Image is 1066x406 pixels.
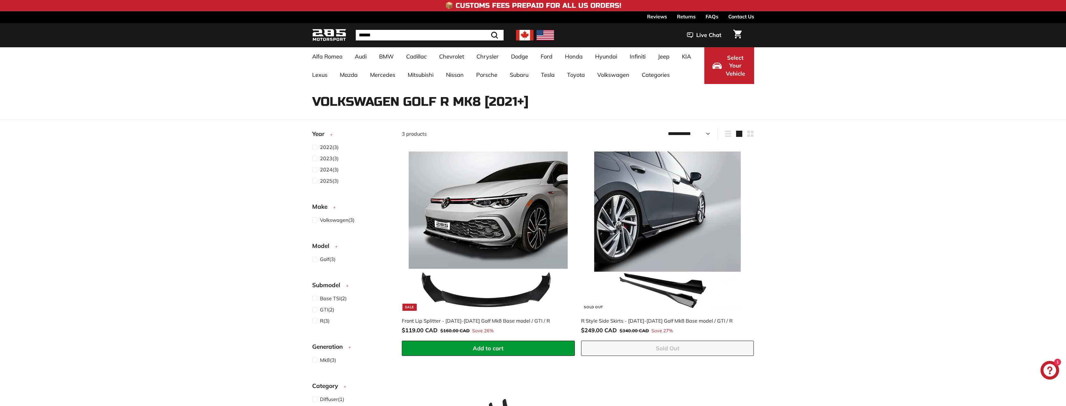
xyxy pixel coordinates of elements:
[636,66,676,84] a: Categories
[320,155,339,162] span: (3)
[320,295,340,301] span: Base TSI
[652,47,676,66] a: Jeep
[312,28,346,43] img: Logo_285_Motorsport_areodynamics_components
[312,241,334,250] span: Model
[725,54,746,78] span: Select Your Vehicle
[320,318,323,324] span: R
[589,47,623,66] a: Hyundai
[312,95,754,109] h1: Volkswagen Golf R Mk8 [2021+]
[656,345,679,352] span: Sold Out
[402,317,569,324] div: Front Lip Splitter - [DATE]-[DATE] Golf Mk8 Base model / GTI / R
[534,47,559,66] a: Ford
[320,217,348,223] span: Volkswagen
[400,47,433,66] a: Cadillac
[320,395,344,403] span: (1)
[334,66,364,84] a: Mazda
[620,328,649,334] span: $340.00 CAD
[312,279,392,294] button: Submodel
[312,281,345,290] span: Submodel
[320,166,332,173] span: 2024
[730,25,745,46] a: Cart
[647,11,667,22] a: Reviews
[676,47,697,66] a: KIA
[473,345,504,352] span: Add to cart
[472,328,494,334] span: Save 26%
[312,240,392,255] button: Model
[591,66,636,84] a: Volkswagen
[349,47,373,66] a: Audi
[306,66,334,84] a: Lexus
[320,317,330,324] span: (3)
[504,66,535,84] a: Subaru
[433,47,470,66] a: Chevrolet
[677,11,696,22] a: Returns
[364,66,402,84] a: Mercedes
[581,341,754,356] button: Sold Out
[320,396,338,402] span: Diffuser
[312,380,392,395] button: Category
[320,256,329,262] span: Golf
[696,31,721,39] span: Live Chat
[320,295,347,302] span: (2)
[320,356,336,364] span: (3)
[535,66,561,84] a: Tesla
[373,47,400,66] a: BMW
[320,144,332,150] span: 2022
[320,357,330,363] span: Mk8
[402,341,575,356] button: Add to cart
[402,130,578,138] div: 3 products
[320,306,334,313] span: (2)
[1039,361,1061,381] inbox-online-store-chat: Shopify online store chat
[728,11,754,22] a: Contact Us
[312,129,329,138] span: Year
[320,216,355,224] span: (3)
[679,27,730,43] button: Live Chat
[581,304,605,311] div: Sold Out
[706,11,718,22] a: FAQs
[470,66,504,84] a: Porsche
[312,128,392,143] button: Year
[561,66,591,84] a: Toyota
[312,202,332,211] span: Make
[320,155,332,161] span: 2023
[312,342,347,351] span: Generation
[581,145,754,341] a: Sold Out R Style Side Skirts - [DATE]-[DATE] Golf Mk8 Base model / GTI / R Save 27%
[312,340,392,356] button: Generation
[581,317,748,324] div: R Style Side Skirts - [DATE]-[DATE] Golf Mk8 Base model / GTI / R
[440,328,470,334] span: $160.00 CAD
[402,327,438,334] span: $119.00 CAD
[445,2,621,9] h4: 📦 Customs Fees Prepaid for All US Orders!
[651,328,673,334] span: Save 27%
[402,145,575,341] a: Sale Front Lip Splitter - [DATE]-[DATE] Golf Mk8 Base model / GTI / R Save 26%
[505,47,534,66] a: Dodge
[320,178,332,184] span: 2025
[306,47,349,66] a: Alfa Romeo
[320,306,328,313] span: GTI
[320,166,339,173] span: (3)
[356,30,504,40] input: Search
[440,66,470,84] a: Nissan
[470,47,505,66] a: Chrysler
[320,143,339,151] span: (3)
[402,304,417,311] div: Sale
[320,177,339,184] span: (3)
[581,327,617,334] span: $249.00 CAD
[312,381,343,390] span: Category
[704,47,754,84] button: Select Your Vehicle
[623,47,652,66] a: Infiniti
[312,200,392,216] button: Make
[402,66,440,84] a: Mitsubishi
[559,47,589,66] a: Honda
[320,255,336,263] span: (3)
